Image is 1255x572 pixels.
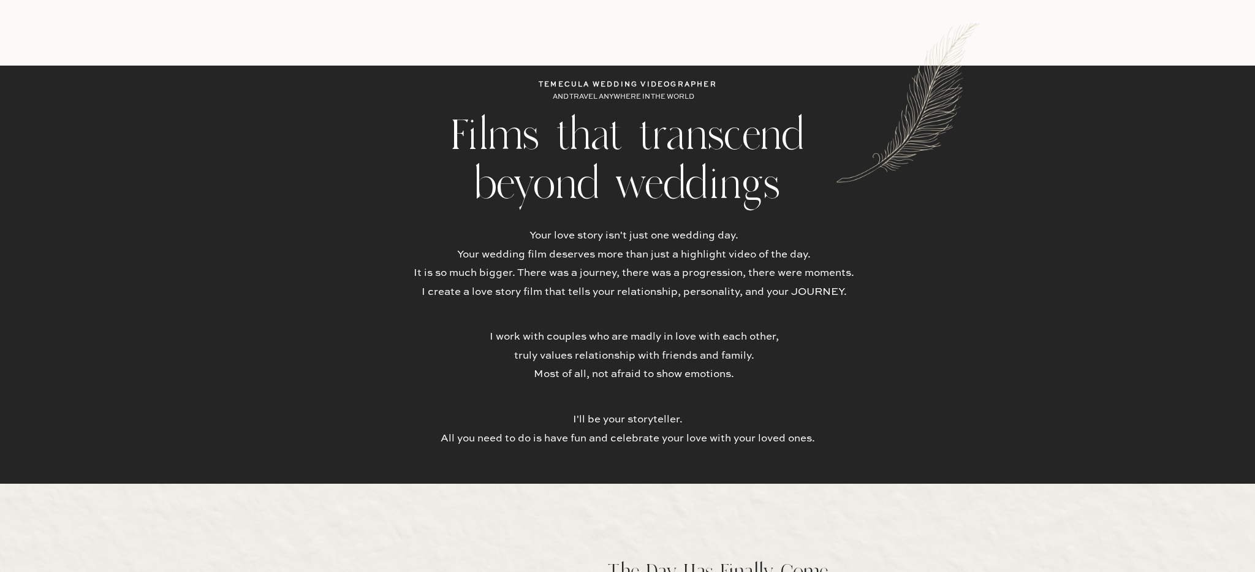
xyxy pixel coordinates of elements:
h2: Films that transcend beyond weddings [441,110,814,212]
p: AND TRAVEL ANYWHERE IN THE WORLD [553,91,702,104]
p: I work with couples who are madly in love with each other, truly values relationship with friends... [401,328,867,405]
p: Your love story isn't just one wedding day. Your wedding film deserves more than just a highlight... [401,227,867,321]
p: I'll be your storyteller. All you need to do is have fun and celebrate your love with your loved ... [395,411,861,473]
b: Temecula wedding videographer [539,82,717,88]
